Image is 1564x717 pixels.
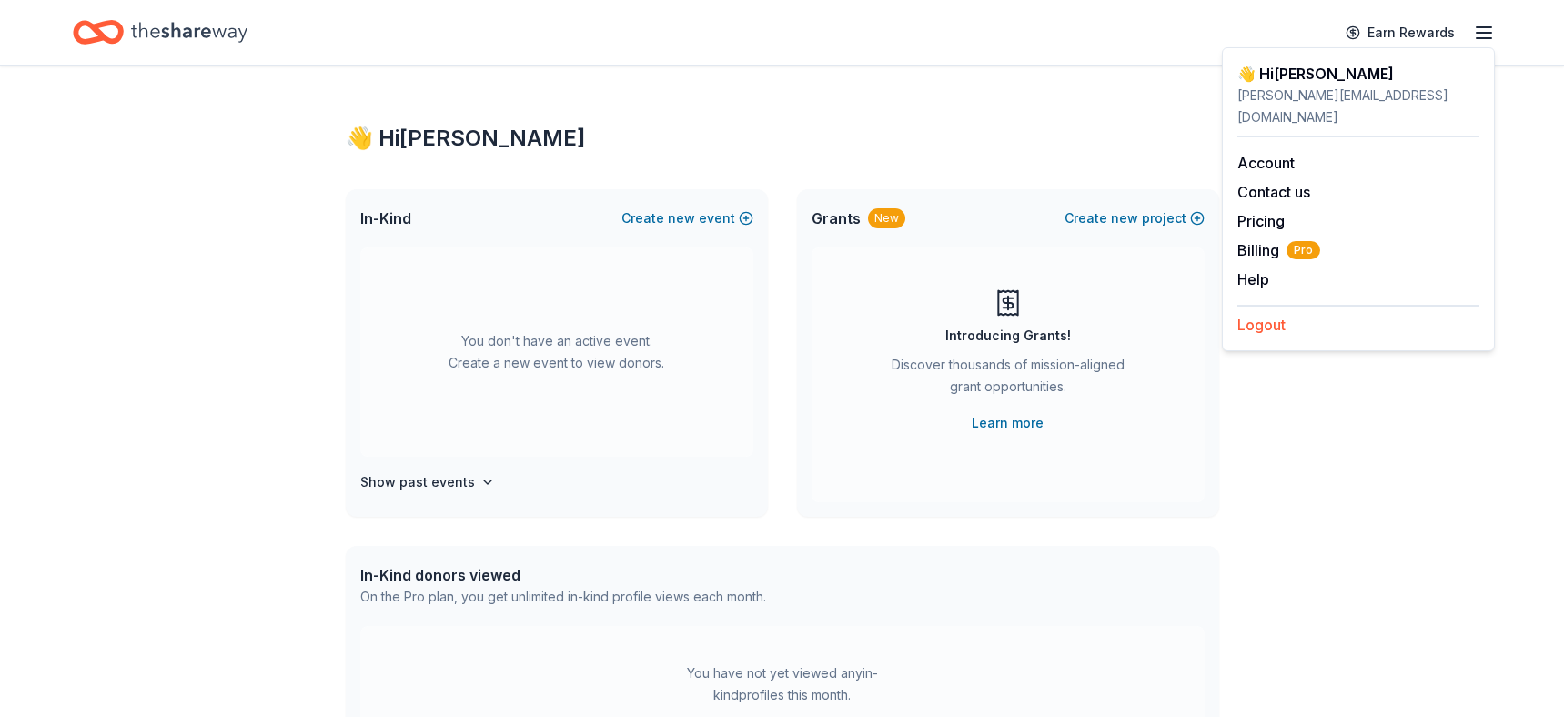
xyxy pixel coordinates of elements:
[945,325,1071,347] div: Introducing Grants!
[1287,241,1320,259] span: Pro
[669,662,896,706] div: You have not yet viewed any in-kind profiles this month.
[812,207,861,229] span: Grants
[1237,268,1269,290] button: Help
[360,247,753,457] div: You don't have an active event. Create a new event to view donors.
[1111,207,1138,229] span: new
[1237,239,1320,261] button: BillingPro
[1237,212,1285,230] a: Pricing
[1237,63,1479,85] div: 👋 Hi [PERSON_NAME]
[360,564,766,586] div: In-Kind donors viewed
[360,471,475,493] h4: Show past events
[1237,239,1320,261] span: Billing
[360,207,411,229] span: In-Kind
[884,354,1132,405] div: Discover thousands of mission-aligned grant opportunities.
[1065,207,1205,229] button: Createnewproject
[1335,16,1466,49] a: Earn Rewards
[868,208,905,228] div: New
[621,207,753,229] button: Createnewevent
[668,207,695,229] span: new
[972,412,1044,434] a: Learn more
[1237,154,1295,172] a: Account
[1237,181,1310,203] button: Contact us
[346,124,1219,153] div: 👋 Hi [PERSON_NAME]
[360,471,495,493] button: Show past events
[1237,85,1479,128] div: [PERSON_NAME][EMAIL_ADDRESS][DOMAIN_NAME]
[360,586,766,608] div: On the Pro plan, you get unlimited in-kind profile views each month.
[73,11,247,54] a: Home
[1237,314,1286,336] button: Logout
